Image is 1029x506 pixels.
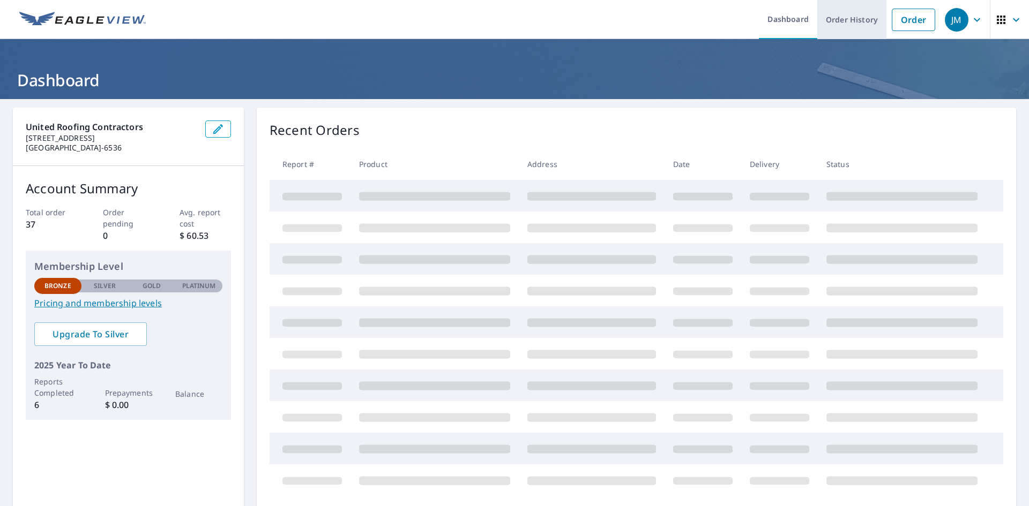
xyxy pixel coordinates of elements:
a: Pricing and membership levels [34,297,222,309]
th: Delivery [741,148,818,180]
p: Reports Completed [34,376,81,398]
p: 6 [34,398,81,411]
h1: Dashboard [13,69,1016,91]
p: Balance [175,388,222,399]
p: [STREET_ADDRESS] [26,133,197,143]
p: Bronze [44,281,71,291]
span: Upgrade To Silver [43,328,138,340]
th: Address [519,148,665,180]
p: Prepayments [105,387,152,398]
p: 37 [26,218,77,231]
th: Report # [270,148,351,180]
img: EV Logo [19,12,146,28]
p: $ 60.53 [180,229,231,242]
th: Status [818,148,986,180]
p: Order pending [103,207,154,229]
p: Avg. report cost [180,207,231,229]
th: Product [351,148,519,180]
p: Membership Level [34,259,222,274]
p: 0 [103,229,154,242]
p: Gold [143,281,161,291]
a: Upgrade To Silver [34,322,147,346]
div: JM [945,8,968,32]
p: 2025 Year To Date [34,359,222,372]
p: $ 0.00 [105,398,152,411]
p: Account Summary [26,179,231,198]
p: Total order [26,207,77,218]
th: Date [665,148,741,180]
p: Platinum [182,281,216,291]
p: [GEOGRAPHIC_DATA]-6536 [26,143,197,153]
p: Recent Orders [270,120,360,140]
a: Order [892,9,935,31]
p: Silver [94,281,116,291]
p: United Roofing Contractors [26,120,197,133]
